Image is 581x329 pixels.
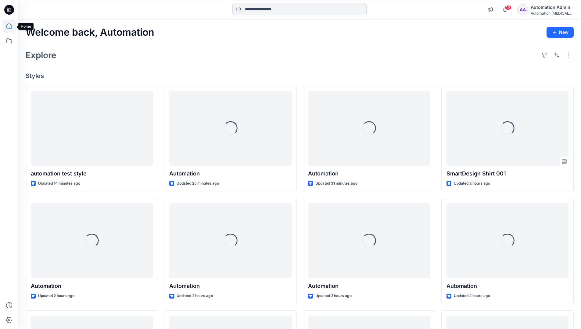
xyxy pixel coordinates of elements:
[531,11,573,16] div: Automation [MEDICAL_DATA]...
[308,169,430,178] p: Automation
[447,282,568,290] p: Automation
[454,293,490,299] p: Updated 2 hours ago
[547,27,574,38] button: New
[169,169,291,178] p: Automation
[505,5,511,10] span: 19
[454,180,490,187] p: Updated 2 hours ago
[26,50,56,60] h2: Explore
[38,180,80,187] p: Updated 14 minutes ago
[531,4,573,11] div: Automation Admin
[31,282,153,290] p: Automation
[177,180,219,187] p: Updated 25 minutes ago
[315,293,352,299] p: Updated 2 hours ago
[38,293,74,299] p: Updated 2 hours ago
[517,4,528,15] div: AA
[308,282,430,290] p: Automation
[26,27,154,38] h2: Welcome back, Automation
[169,282,291,290] p: Automation
[315,180,357,187] p: Updated 31 minutes ago
[447,169,568,178] p: SmartDesign Shirt 001
[177,293,213,299] p: Updated 2 hours ago
[26,72,574,80] h4: Styles
[31,169,153,178] p: automation test style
